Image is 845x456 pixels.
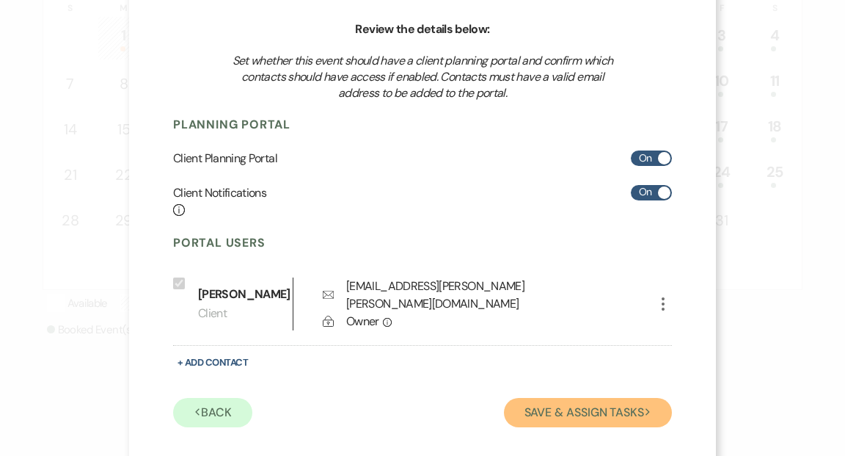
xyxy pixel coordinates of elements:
[173,398,252,427] button: Back
[173,117,672,133] h4: Planning Portal
[639,149,652,167] span: On
[504,398,672,427] button: Save & Assign Tasks
[173,353,252,372] button: + Add Contact
[346,278,572,313] div: [EMAIL_ADDRESS][PERSON_NAME][PERSON_NAME][DOMAIN_NAME]
[198,285,285,304] p: [PERSON_NAME]
[198,304,293,323] p: Client
[173,151,277,167] h6: Client Planning Portal
[223,53,622,102] h3: Set whether this event should have a client planning portal and confirm which contacts should hav...
[639,183,652,201] span: On
[173,235,672,251] h4: Portal Users
[346,313,676,330] div: Owner
[173,185,266,218] h6: Client Notifications
[173,21,672,37] h6: Review the details below:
